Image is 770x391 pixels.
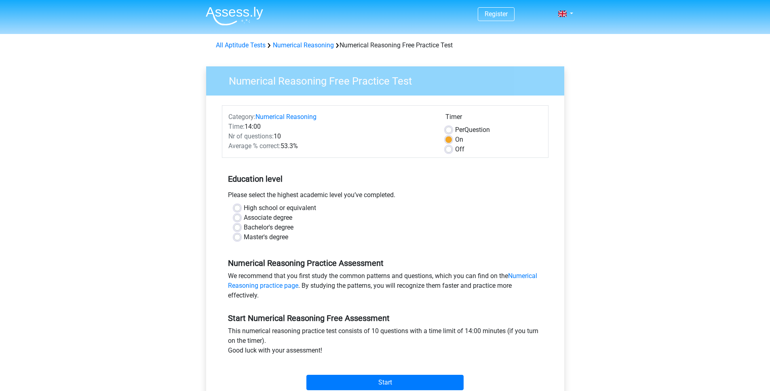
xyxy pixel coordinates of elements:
img: Assessly [206,6,263,25]
a: Numerical Reasoning [255,113,316,121]
h3: Numerical Reasoning Free Practice Test [219,72,558,87]
label: Off [455,144,464,154]
div: Please select the highest academic level you’ve completed. [222,190,548,203]
span: Average % correct: [228,142,281,150]
div: This numerical reasoning practice test consists of 10 questions with a time limit of 14:00 minute... [222,326,548,359]
h5: Numerical Reasoning Practice Assessment [228,258,542,268]
div: We recommend that you first study the common patterns and questions, which you can find on the . ... [222,271,548,304]
h5: Education level [228,171,542,187]
a: Register [485,10,508,18]
label: Question [455,125,490,135]
label: Associate degree [244,213,292,223]
input: Start [306,375,464,390]
div: Numerical Reasoning Free Practice Test [213,40,558,50]
label: Master's degree [244,232,288,242]
a: Numerical Reasoning [273,41,334,49]
a: All Aptitude Tests [216,41,266,49]
label: High school or equivalent [244,203,316,213]
div: 10 [222,132,439,141]
div: 14:00 [222,122,439,132]
label: On [455,135,463,144]
span: Per [455,126,464,134]
div: Timer [445,112,542,125]
label: Bachelor's degree [244,223,293,232]
span: Category: [228,113,255,121]
span: Time: [228,123,245,130]
span: Nr of questions: [228,132,274,140]
div: 53.3% [222,141,439,151]
h5: Start Numerical Reasoning Free Assessment [228,313,542,323]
